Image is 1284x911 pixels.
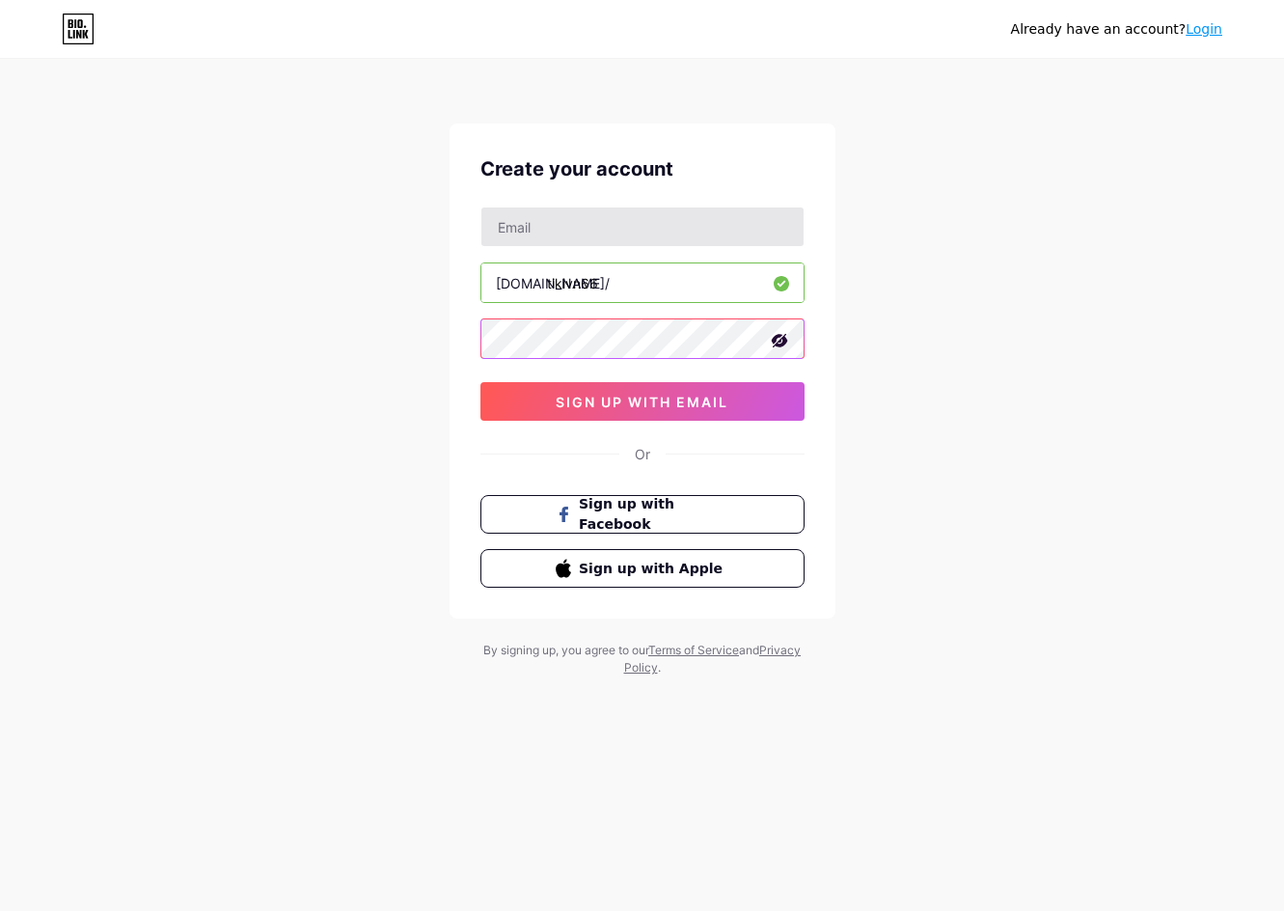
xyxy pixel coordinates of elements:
[1186,21,1222,37] a: Login
[579,559,728,579] span: Sign up with Apple
[579,494,728,535] span: Sign up with Facebook
[648,643,739,657] a: Terms of Service
[480,495,805,534] button: Sign up with Facebook
[496,273,610,293] div: [DOMAIN_NAME]/
[480,549,805,588] button: Sign up with Apple
[1011,19,1222,40] div: Already have an account?
[480,154,805,183] div: Create your account
[478,642,806,676] div: By signing up, you agree to our and .
[481,263,804,302] input: username
[480,382,805,421] button: sign up with email
[635,444,650,464] div: Or
[556,394,728,410] span: sign up with email
[481,207,804,246] input: Email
